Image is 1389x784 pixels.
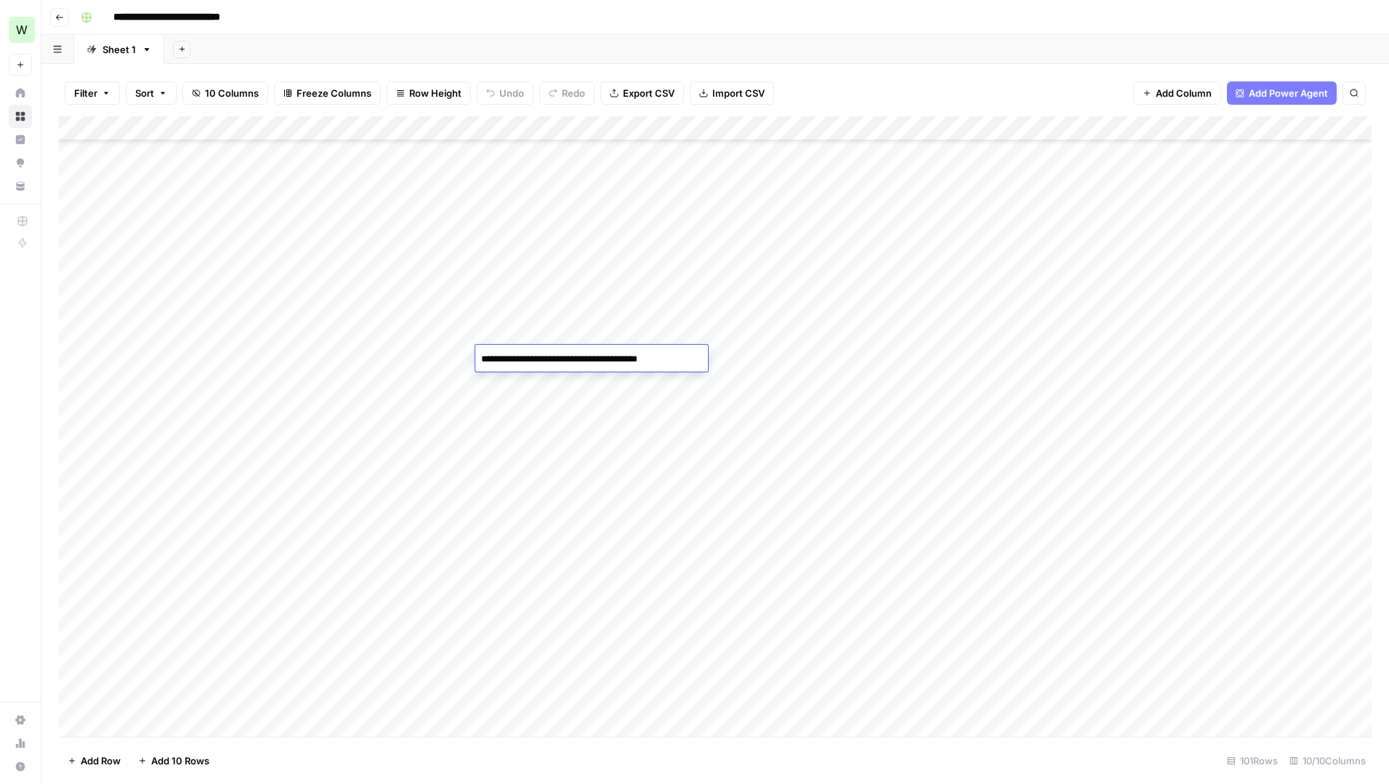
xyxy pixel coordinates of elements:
span: Undo [499,86,524,100]
a: Opportunities [9,151,32,175]
button: 10 Columns [182,81,268,105]
a: Home [9,81,32,105]
button: Filter [65,81,120,105]
a: Your Data [9,175,32,198]
a: Settings [9,708,32,732]
span: 10 Columns [205,86,259,100]
button: Add Column [1133,81,1221,105]
span: W [16,21,28,39]
span: Import CSV [712,86,765,100]
a: Browse [9,105,32,128]
button: Add Row [59,749,129,772]
button: Undo [477,81,534,105]
span: Row Height [409,86,462,100]
a: Insights [9,128,32,151]
a: Sheet 1 [74,35,164,64]
button: Help + Support [9,755,32,778]
button: Freeze Columns [274,81,381,105]
button: Import CSV [690,81,774,105]
span: Export CSV [623,86,675,100]
span: Add Power Agent [1249,86,1328,100]
button: Export CSV [600,81,684,105]
span: Sort [135,86,154,100]
div: Sheet 1 [102,42,136,57]
span: Add Row [81,753,121,768]
button: Redo [539,81,595,105]
button: Sort [126,81,177,105]
button: Row Height [387,81,471,105]
span: Redo [562,86,585,100]
span: Freeze Columns [297,86,371,100]
a: Usage [9,732,32,755]
button: Workspace: Workspace1 [9,12,32,48]
span: Add Column [1156,86,1212,100]
span: Filter [74,86,97,100]
span: Add 10 Rows [151,753,209,768]
button: Add Power Agent [1227,81,1337,105]
button: Add 10 Rows [129,749,218,772]
div: 10/10 Columns [1284,749,1372,772]
div: 101 Rows [1221,749,1284,772]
